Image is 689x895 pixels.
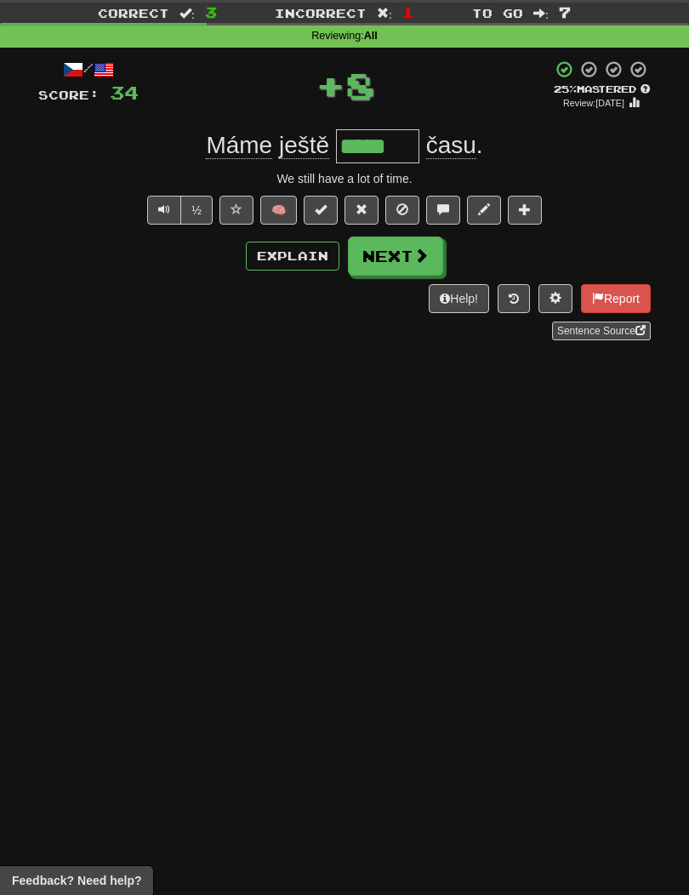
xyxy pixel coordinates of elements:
button: Report [581,284,651,313]
button: Play sentence audio (ctl+space) [147,196,181,225]
span: 8 [345,64,375,106]
div: We still have a lot of time. [38,170,651,187]
strong: All [364,30,378,42]
button: Help! [429,284,489,313]
button: 🧠 [260,196,297,225]
button: Explain [246,242,339,271]
span: 34 [110,82,139,103]
button: Edit sentence (alt+d) [467,196,501,225]
span: 3 [205,3,217,20]
button: Favorite sentence (alt+f) [219,196,253,225]
small: Review: [DATE] [563,98,624,108]
span: Open feedback widget [12,872,141,889]
span: Correct [98,6,169,20]
span: + [316,60,345,111]
button: Ignore sentence (alt+i) [385,196,419,225]
span: času [426,132,476,159]
span: Score: [38,88,100,102]
button: Add to collection (alt+a) [508,196,542,225]
span: ještě [279,132,329,159]
button: Discuss sentence (alt+u) [426,196,460,225]
span: Incorrect [275,6,367,20]
span: : [377,7,392,19]
span: To go [472,6,523,20]
div: Mastered [552,83,651,96]
button: ½ [180,196,213,225]
span: 7 [559,3,571,20]
button: Next [348,237,443,276]
span: : [533,7,549,19]
div: Text-to-speech controls [144,196,213,225]
div: / [38,60,139,81]
span: . [419,132,483,159]
span: 25 % [554,83,577,94]
button: Set this sentence to 100% Mastered (alt+m) [304,196,338,225]
span: 1 [402,3,414,20]
button: Reset to 0% Mastered (alt+r) [344,196,379,225]
a: Sentence Source [552,322,651,340]
span: Máme [206,132,272,159]
button: Round history (alt+y) [498,284,530,313]
span: : [179,7,195,19]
